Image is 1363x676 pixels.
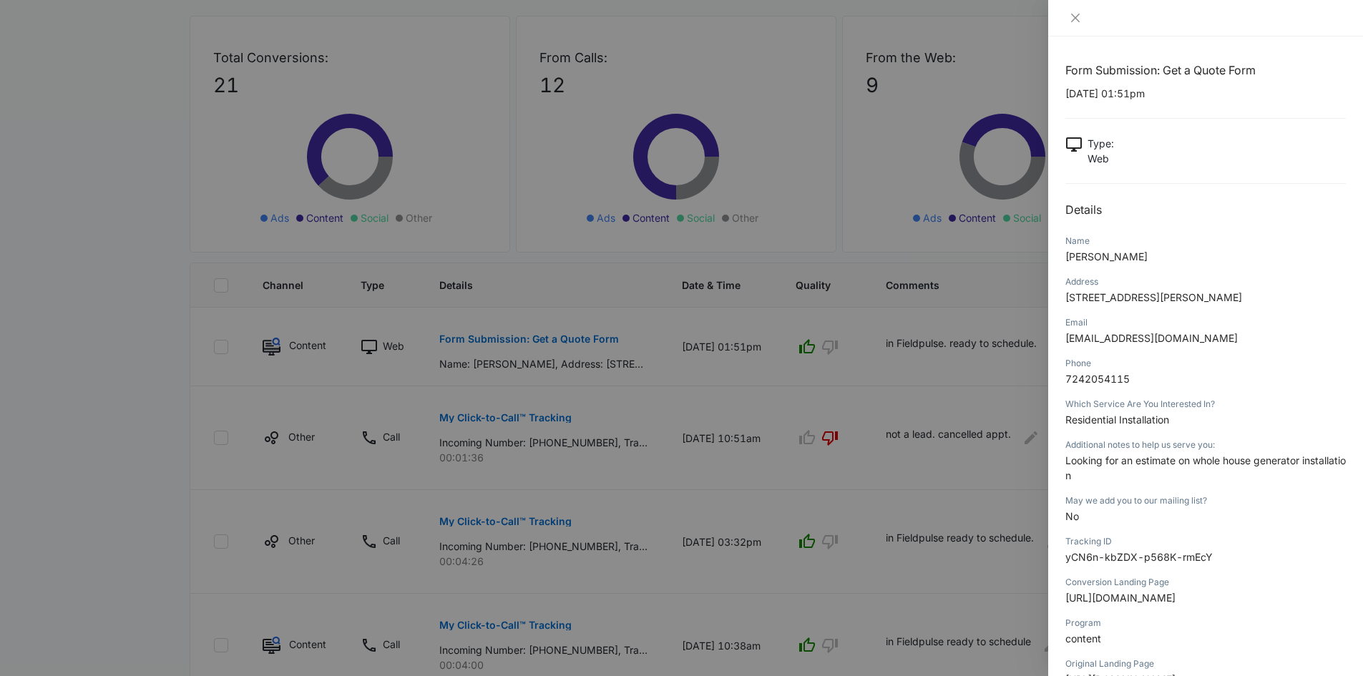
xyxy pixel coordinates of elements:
[1065,617,1346,630] div: Program
[1065,510,1079,522] span: No
[1088,136,1114,151] p: Type :
[1065,657,1346,670] div: Original Landing Page
[1065,201,1346,218] h2: Details
[1065,551,1213,563] span: yCN6n-kbZDX-p568K-rmEcY
[1065,62,1346,79] h1: Form Submission: Get a Quote Form
[1065,235,1346,248] div: Name
[1065,250,1148,263] span: [PERSON_NAME]
[1065,535,1346,548] div: Tracking ID
[1065,454,1346,481] span: Looking for an estimate on whole house generator installation
[1065,357,1346,370] div: Phone
[1065,373,1130,385] span: 7242054115
[1065,291,1242,303] span: [STREET_ADDRESS][PERSON_NAME]
[1065,332,1238,344] span: [EMAIL_ADDRESS][DOMAIN_NAME]
[1065,398,1346,411] div: Which Service Are You Interested In?
[1070,12,1081,24] span: close
[1065,86,1346,101] p: [DATE] 01:51pm
[1065,494,1346,507] div: May we add you to our mailing list?
[1065,592,1176,604] span: [URL][DOMAIN_NAME]
[1065,11,1085,24] button: Close
[1065,632,1101,645] span: content
[1088,151,1114,166] p: Web
[1065,576,1346,589] div: Conversion Landing Page
[1065,439,1346,451] div: Additional notes to help us serve you:
[1065,316,1346,329] div: Email
[1065,413,1169,426] span: Residential Installation
[1065,275,1346,288] div: Address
